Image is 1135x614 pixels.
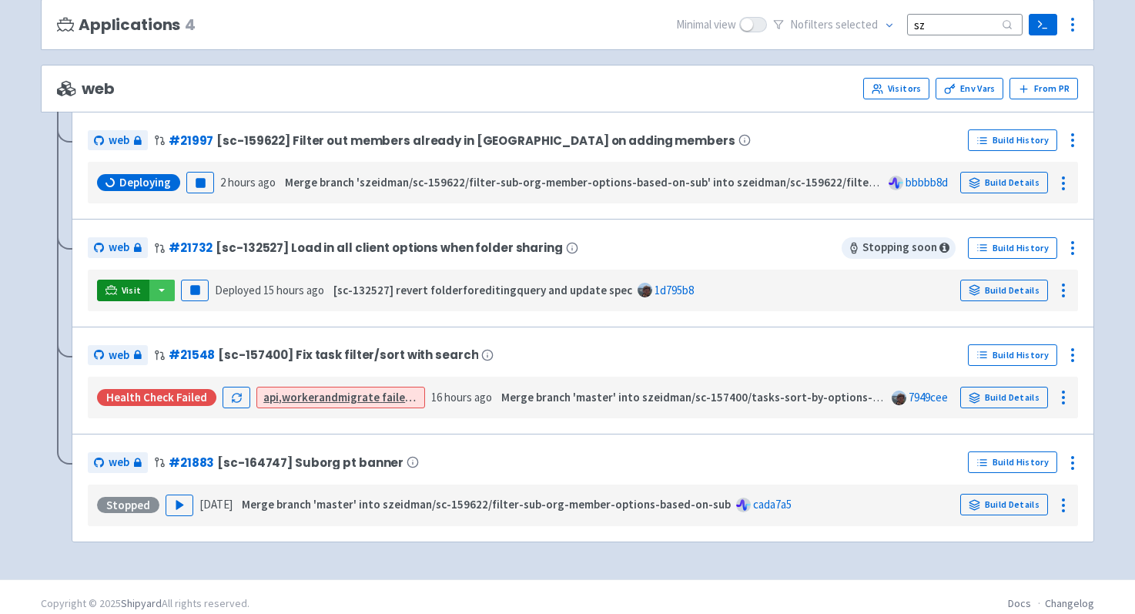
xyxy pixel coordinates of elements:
a: web [88,237,148,258]
button: From PR [1009,78,1078,99]
span: [sc-132527] Load in all client options when folder sharing [216,241,562,254]
span: 4 [185,16,196,34]
input: Search... [907,14,1023,35]
span: web [109,347,129,364]
span: [sc-157400] Fix task filter/sort with search [218,348,478,361]
div: Copyright © 2025 All rights reserved. [41,596,249,612]
a: Docs [1008,596,1031,610]
span: [sc-159622] Filter out members already in [GEOGRAPHIC_DATA] on adding members [216,134,735,147]
a: #21883 [169,455,214,471]
a: #21548 [169,347,215,363]
strong: migrate [338,390,380,404]
a: Visit [97,280,149,301]
time: 15 hours ago [263,283,324,297]
a: Build Details [960,494,1048,515]
span: web [109,132,129,149]
h3: Applications [57,16,196,34]
a: bbbbb8d [906,175,948,190]
span: Minimal view [676,16,736,34]
a: Visitors [863,78,929,99]
time: 2 hours ago [220,175,276,190]
span: Deploying [119,175,171,190]
span: [sc-164747] Suborg pt banner [217,456,403,469]
a: Build Details [960,172,1048,193]
span: web [57,80,114,98]
a: Build History [968,344,1057,366]
a: Build History [968,451,1057,473]
time: [DATE] [199,497,233,512]
strong: Merge branch 'master' into szeidman/sc-159622/filter-sub-org-member-options-based-on-sub [242,497,731,512]
a: 7949cee [909,390,948,404]
strong: [sc-132527] revert folderforeditingquery and update spec [333,283,632,297]
a: web [88,345,148,366]
a: #21997 [169,133,213,149]
div: Health check failed [97,389,216,406]
span: Deployed [215,283,324,297]
a: Build History [968,237,1057,259]
a: Terminal [1029,14,1057,35]
strong: api [263,390,279,404]
a: Changelog [1045,596,1094,610]
span: No filter s [790,16,878,34]
span: Stopping soon [842,237,956,259]
button: Play [166,495,193,516]
strong: Merge branch 'master' into szeidman/sc-157400/tasks-sort-by-options-are-ignored-in-filtering [501,390,996,404]
span: web [109,454,129,471]
div: Stopped [97,497,159,514]
span: web [109,239,129,257]
strong: Merge branch 'szeidman/sc-159622/filter-sub-org-member-options-based-on-sub' into szeidman/sc-159... [285,175,1047,190]
a: Build History [968,129,1057,151]
a: cada7a5 [753,497,792,512]
button: Pause [186,172,214,193]
span: Visit [122,284,142,297]
a: web [88,130,148,151]
strong: worker [282,390,319,404]
a: Shipyard [121,596,162,610]
time: 16 hours ago [431,390,492,404]
a: #21732 [169,240,213,256]
a: api,workerandmigrate failed to start [263,390,456,404]
a: Env Vars [936,78,1003,99]
a: 1d795b8 [655,283,694,297]
a: web [88,452,148,473]
a: Build Details [960,387,1048,408]
button: Pause [181,280,209,301]
a: Build Details [960,280,1048,301]
span: selected [835,17,878,32]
